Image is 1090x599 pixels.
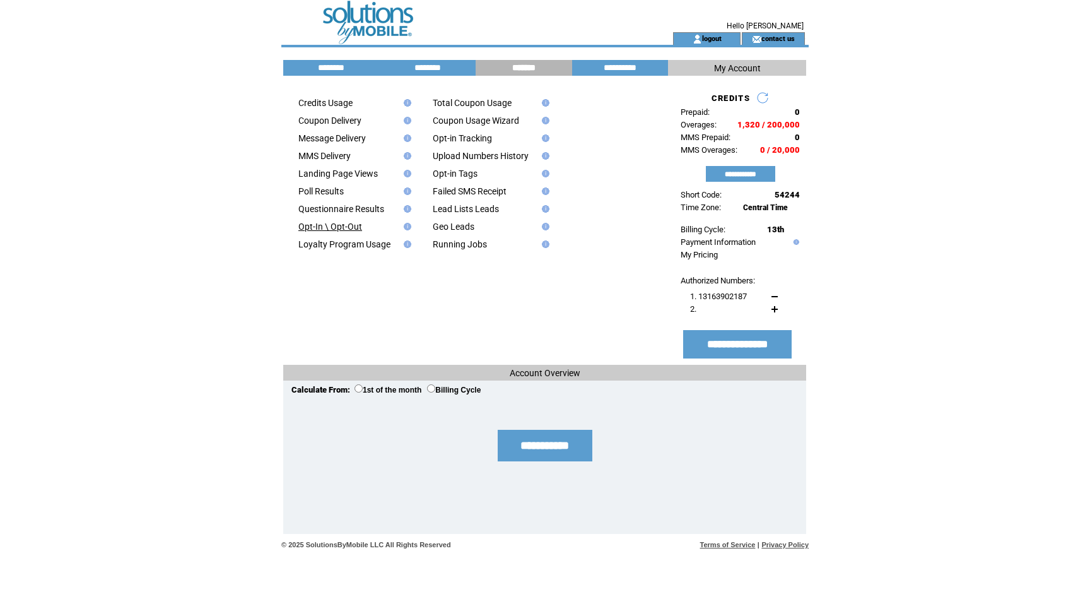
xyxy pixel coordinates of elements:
[298,186,344,196] a: Poll Results
[298,239,390,249] a: Loyalty Program Usage
[400,240,411,248] img: help.gif
[693,34,702,44] img: account_icon.gif
[298,98,353,108] a: Credits Usage
[298,133,366,143] a: Message Delivery
[743,203,788,212] span: Central Time
[690,292,747,301] span: 1. 13163902187
[291,385,350,394] span: Calculate From:
[681,133,730,142] span: MMS Prepaid:
[355,386,421,394] label: 1st of the month
[433,169,478,179] a: Opt-in Tags
[681,120,717,129] span: Overages:
[400,170,411,177] img: help.gif
[400,134,411,142] img: help.gif
[355,384,363,393] input: 1st of the month
[681,203,721,212] span: Time Zone:
[681,237,756,247] a: Payment Information
[400,205,411,213] img: help.gif
[700,541,756,549] a: Terms of Service
[681,225,725,234] span: Billing Cycle:
[538,205,549,213] img: help.gif
[400,117,411,124] img: help.gif
[712,93,750,103] span: CREDITS
[298,116,361,126] a: Coupon Delivery
[298,151,351,161] a: MMS Delivery
[298,222,362,232] a: Opt-In \ Opt-Out
[400,223,411,230] img: help.gif
[427,384,435,393] input: Billing Cycle
[714,63,761,73] span: My Account
[737,120,800,129] span: 1,320 / 200,000
[760,145,800,155] span: 0 / 20,000
[538,117,549,124] img: help.gif
[681,276,755,285] span: Authorized Numbers:
[433,133,492,143] a: Opt-in Tracking
[761,34,795,42] a: contact us
[761,541,809,549] a: Privacy Policy
[433,116,519,126] a: Coupon Usage Wizard
[433,186,507,196] a: Failed SMS Receipt
[538,152,549,160] img: help.gif
[400,152,411,160] img: help.gif
[538,240,549,248] img: help.gif
[433,98,512,108] a: Total Coupon Usage
[433,151,529,161] a: Upload Numbers History
[433,204,499,214] a: Lead Lists Leads
[400,99,411,107] img: help.gif
[538,134,549,142] img: help.gif
[752,34,761,44] img: contact_us_icon.gif
[400,187,411,195] img: help.gif
[433,239,487,249] a: Running Jobs
[427,386,481,394] label: Billing Cycle
[758,541,759,549] span: |
[538,170,549,177] img: help.gif
[790,239,799,245] img: help.gif
[681,190,722,199] span: Short Code:
[298,204,384,214] a: Questionnaire Results
[538,187,549,195] img: help.gif
[795,133,800,142] span: 0
[681,107,710,117] span: Prepaid:
[510,368,580,378] span: Account Overview
[795,107,800,117] span: 0
[681,250,718,259] a: My Pricing
[727,21,804,30] span: Hello [PERSON_NAME]
[281,541,451,549] span: © 2025 SolutionsByMobile LLC All Rights Reserved
[298,169,378,179] a: Landing Page Views
[775,190,800,199] span: 54244
[690,304,696,314] span: 2.
[538,99,549,107] img: help.gif
[767,225,784,234] span: 13th
[538,223,549,230] img: help.gif
[702,34,722,42] a: logout
[681,145,737,155] span: MMS Overages:
[433,222,474,232] a: Geo Leads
